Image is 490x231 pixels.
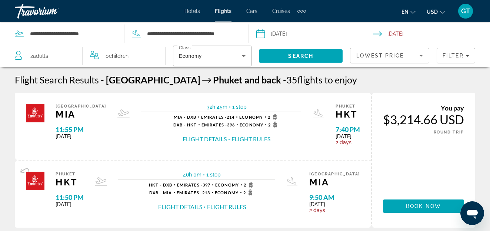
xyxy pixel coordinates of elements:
button: Select depart date [256,23,373,45]
span: 35 [283,74,297,85]
span: 2 days [309,207,360,213]
button: Change currency [427,6,445,17]
span: DXB - HKT [173,122,197,127]
span: [DATE] [309,201,360,207]
span: 214 [201,115,234,119]
span: Emirates - [201,115,227,119]
a: Cars [246,8,257,14]
span: 2 days [336,139,360,145]
button: Book now [383,199,464,213]
span: Economy [239,115,263,119]
mat-label: Class [179,46,191,50]
div: You pay [383,104,464,112]
span: Economy [179,53,201,59]
button: Travelers: 2 adults, 0 children [7,45,165,67]
button: User Menu [456,3,475,19]
span: Phuket [56,172,84,176]
span: 2 [268,114,279,120]
span: 2 [268,122,280,128]
button: Select return date [373,23,490,45]
span: 2 [243,189,255,195]
span: and back [244,74,281,85]
span: - [101,74,104,85]
span: 213 [177,190,210,195]
span: DXB - MIA [149,190,172,195]
span: - [283,74,286,85]
span: 397 [177,182,210,187]
span: MIA [309,176,360,188]
a: Flights [215,8,231,14]
span: Economy [215,182,239,187]
span: 2 [244,182,255,188]
button: Change language [401,6,416,17]
span: HKT [336,109,360,120]
a: Travorium [15,1,89,21]
a: Cruises [272,8,290,14]
span: 46h 0m [183,172,201,178]
iframe: Button to launch messaging window [460,201,484,225]
span: Economy [215,190,239,195]
button: Flight Details [183,135,227,143]
span: HKT [56,176,84,188]
span: 2 [30,51,48,61]
img: Airline logo [26,104,44,122]
span: Phuket [213,74,243,85]
span: flights to enjoy [297,74,357,85]
span: Book now [406,203,441,209]
span: Emirates - [177,190,202,195]
span: [DATE] [336,133,360,139]
span: MIA - DXB [174,115,196,119]
span: Children [109,53,129,59]
span: en [401,9,409,15]
span: 0 [106,51,129,61]
button: Flight Rules [207,203,246,211]
span: Phuket [336,104,360,109]
span: Search [288,53,313,59]
span: 11:50 PM [56,193,84,201]
button: Flight Rules [231,135,270,143]
span: Filter [443,53,464,59]
span: 9:50 AM [309,193,360,201]
span: Adults [33,53,48,59]
img: Airline logo [26,172,44,190]
span: HKT - DXB [149,182,172,187]
span: USD [427,9,438,15]
span: 11:55 PM [56,125,106,133]
button: Flight Details [158,203,202,211]
span: Emirates - [201,122,227,127]
button: Filters [437,48,475,63]
span: [DATE] [56,201,84,207]
mat-select: Sort by [356,51,423,60]
span: 396 [201,122,235,127]
a: Hotels [184,8,200,14]
span: [GEOGRAPHIC_DATA] [106,74,200,85]
span: 7:40 PM [336,125,360,133]
span: 1 stop [232,104,247,110]
span: 32h 45m [207,104,227,110]
span: [GEOGRAPHIC_DATA] [309,172,360,176]
span: Economy [240,122,263,127]
span: Emirates - [177,182,203,187]
button: Search [259,49,343,63]
span: [GEOGRAPHIC_DATA] [56,104,106,109]
div: $3,214.66 USD [383,112,464,127]
span: [DATE] [56,133,106,139]
span: ROUND TRIP [434,130,464,135]
span: GT [461,7,470,15]
span: 1 stop [206,172,221,178]
span: Lowest Price [356,53,404,59]
button: Extra navigation items [297,5,306,17]
span: MIA [56,109,106,120]
h1: Flight Search Results [15,74,99,85]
